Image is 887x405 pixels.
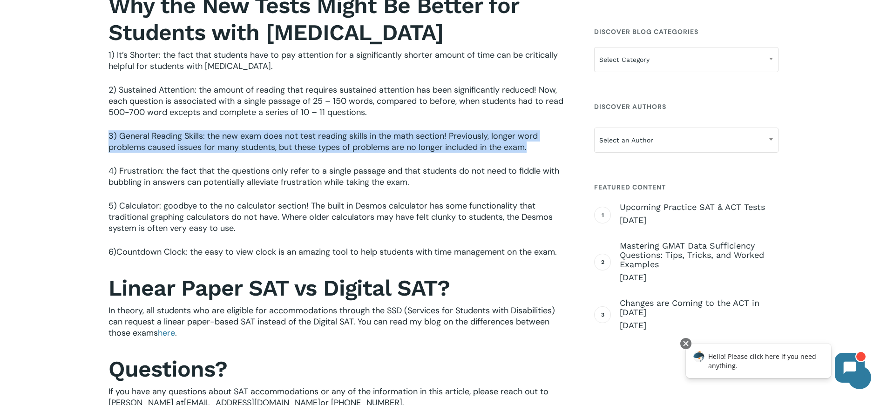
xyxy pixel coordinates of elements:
span: Upcoming Practice SAT & ACT Tests [620,202,779,212]
a: Upcoming Practice SAT & ACT Tests [DATE] [620,202,779,226]
b: Linear Paper SAT vs Digital SAT? [108,275,450,301]
span: 2) Sustained Attention: t [108,84,202,95]
span: 5) Calculator: g [108,200,168,211]
a: Changes are Coming to the ACT in [DATE] [DATE] [620,298,779,331]
span: Changes are Coming to the ACT in [DATE] [620,298,779,317]
span: [DATE] [620,320,779,331]
span: he new exam does not test reading skills in the math section! Previously, longer word problems ca... [108,130,538,153]
span: [DATE] [620,215,779,226]
span: Select an Author [595,130,778,150]
span: he easy to view clock is an amazing tool to help students with time management on the exam. [193,246,557,257]
span: 1) It’s Shorter: t [108,49,166,61]
a: Mastering GMAT Data Sufficiency Questions: Tips, Tricks, and Worked Examples [DATE] [620,241,779,283]
h4: Discover Authors [594,98,779,115]
span: In theory, all students who are eligible for accommodations through the SSD (Services for Student... [108,305,555,338]
h4: Discover Blog Categories [594,23,779,40]
span: he fact that the questions only refer to a single passage and that students do not need to fiddle... [108,165,559,188]
h4: Featured Content [594,179,779,196]
span: [DATE] [620,272,779,283]
span: Select Category [595,50,778,69]
span: Countdown Clock: t [116,246,193,257]
span: Select an Author [594,128,779,153]
span: Mastering GMAT Data Sufficiency Questions: Tips, Tricks, and Worked Examples [620,241,779,269]
span: oodbye to the no calculator section! The built in Desmos calculator has some functionality that t... [108,200,553,234]
b: Questions? [108,356,227,382]
span: 4) Frustration: t [108,165,169,176]
span: 3) General Reading Skills: t [108,130,210,142]
span: he fact that students have to pay attention for a significantly shorter amount of time can be cri... [108,49,558,72]
iframe: Chatbot [676,336,874,392]
a: here [158,327,175,338]
span: he amount of reading that requires sustained attention has been significantly reduced! Now, each ... [108,84,563,118]
span: Select Category [594,47,779,72]
span: 6) [108,246,116,257]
